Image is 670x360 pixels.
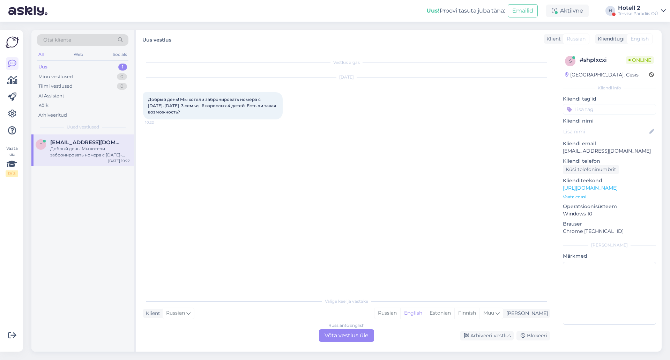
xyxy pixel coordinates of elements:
[563,220,656,228] p: Brauser
[567,35,586,43] span: Russian
[460,331,514,340] div: Arhiveeri vestlus
[319,329,374,342] div: Võta vestlus üle
[626,56,654,64] span: Online
[565,71,639,79] div: [GEOGRAPHIC_DATA], Cēsis
[111,50,128,59] div: Socials
[605,6,615,16] div: H
[426,7,505,15] div: Proovi tasuta juba täna:
[50,139,123,146] span: tamkovich81@inbox.lv
[67,124,99,130] span: Uued vestlused
[563,165,619,174] div: Küsi telefoninumbrit
[426,308,454,318] div: Estonian
[563,203,656,210] p: Operatsioonisüsteem
[563,252,656,260] p: Märkmed
[6,36,19,49] img: Askly Logo
[563,177,656,184] p: Klienditeekond
[595,35,625,43] div: Klienditugi
[563,228,656,235] p: Chrome [TECHNICAL_ID]
[38,73,73,80] div: Minu vestlused
[143,310,160,317] div: Klient
[563,242,656,248] div: [PERSON_NAME]
[72,50,84,59] div: Web
[631,35,649,43] span: English
[546,5,589,17] div: Aktiivne
[580,56,626,64] div: # shplxcxi
[454,308,479,318] div: Finnish
[563,194,656,200] p: Vaata edasi ...
[563,140,656,147] p: Kliendi email
[516,331,550,340] div: Blokeeri
[143,74,550,80] div: [DATE]
[166,309,185,317] span: Russian
[38,83,73,90] div: Tiimi vestlused
[328,322,365,329] div: Russian to English
[508,4,538,17] button: Emailid
[40,142,42,147] span: t
[618,5,666,16] a: Hotell 2Tervise Paradiis OÜ
[38,112,67,119] div: Arhiveeritud
[618,5,658,11] div: Hotell 2
[563,117,656,125] p: Kliendi nimi
[145,120,171,125] span: 10:22
[563,85,656,91] div: Kliendi info
[400,308,426,318] div: English
[143,59,550,66] div: Vestlus algas
[563,185,618,191] a: [URL][DOMAIN_NAME]
[618,11,658,16] div: Tervise Paradiis OÜ
[563,104,656,115] input: Lisa tag
[563,95,656,103] p: Kliendi tag'id
[37,50,45,59] div: All
[118,64,127,71] div: 1
[569,58,572,64] span: s
[38,102,49,109] div: Kõik
[148,97,277,115] span: Добрый день! Мы хотели забронировать номера с [DATE]-[DATE] 3 семьи, 6 взрослых 4 детей. Есть ли ...
[108,158,130,163] div: [DATE] 10:22
[117,83,127,90] div: 0
[563,210,656,218] p: Windows 10
[563,128,648,135] input: Lisa nimi
[426,7,440,14] b: Uus!
[38,64,47,71] div: Uus
[143,298,550,304] div: Valige keel ja vastake
[117,73,127,80] div: 0
[563,157,656,165] p: Kliendi telefon
[38,93,64,100] div: AI Assistent
[43,36,71,44] span: Otsi kliente
[50,146,130,158] div: Добрый день! Мы хотели забронировать номера с [DATE]-[DATE] 3 семьи, 6 взрослых 4 детей. Есть ли ...
[374,308,400,318] div: Russian
[483,310,494,316] span: Muu
[6,170,18,177] div: 0 / 3
[504,310,548,317] div: [PERSON_NAME]
[544,35,561,43] div: Klient
[6,145,18,177] div: Vaata siia
[142,34,171,44] label: Uus vestlus
[563,147,656,155] p: [EMAIL_ADDRESS][DOMAIN_NAME]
